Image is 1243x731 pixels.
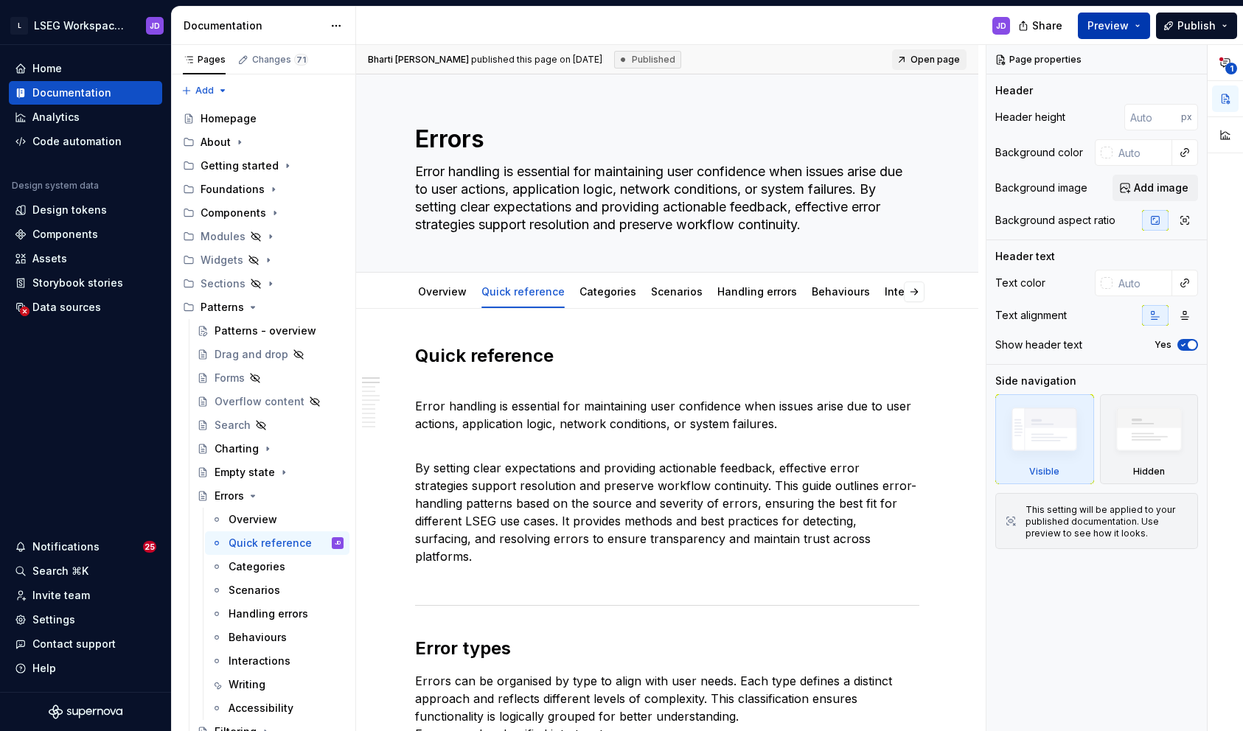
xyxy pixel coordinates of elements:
[412,122,916,157] textarea: Errors
[711,276,803,307] div: Handling errors
[183,54,226,66] div: Pages
[205,531,349,555] a: Quick referenceJD
[191,484,349,508] a: Errors
[205,673,349,696] a: Writing
[9,198,162,222] a: Design tokens
[215,418,251,433] div: Search
[415,344,919,368] h2: Quick reference
[1029,466,1059,478] div: Visible
[201,182,265,197] div: Foundations
[201,276,246,291] div: Sections
[995,249,1055,264] div: Header text
[229,512,277,527] div: Overview
[1177,18,1216,33] span: Publish
[1026,504,1188,539] div: This setting will be applied to your published documentation. Use preview to see how it looks.
[32,637,116,651] div: Contact support
[215,441,259,456] div: Charting
[191,319,349,343] a: Patterns - overview
[215,371,245,385] div: Forms
[10,17,28,35] div: L
[32,276,123,290] div: Storybook stories
[229,701,293,716] div: Accessibility
[229,630,287,645] div: Behaviours
[415,637,919,660] h2: Error types
[205,508,349,531] a: Overview
[201,158,279,173] div: Getting started
[415,380,919,433] p: Error handling is essential for maintaining user confidence when issues arise due to user actions...
[252,54,308,66] div: Changes
[911,54,960,66] span: Open page
[995,337,1082,352] div: Show header text
[32,300,101,315] div: Data sources
[215,489,244,503] div: Errors
[201,300,244,315] div: Patterns
[9,657,162,680] button: Help
[32,588,90,603] div: Invite team
[995,181,1087,195] div: Background image
[9,584,162,607] a: Invite team
[996,20,1006,32] div: JD
[481,285,565,298] a: Quick reference
[1011,13,1072,39] button: Share
[9,632,162,656] button: Contact support
[32,227,98,242] div: Components
[1032,18,1062,33] span: Share
[879,276,953,307] div: Interactions
[995,213,1115,228] div: Background aspect ratio
[1133,466,1165,478] div: Hidden
[32,61,62,76] div: Home
[191,437,349,461] a: Charting
[143,541,156,553] span: 25
[9,535,162,559] button: Notifications25
[229,606,308,621] div: Handling errors
[205,602,349,626] a: Handling errors
[412,160,916,237] textarea: Error handling is essential for maintaining user confidence when issues arise due to user actions...
[995,374,1076,388] div: Side navigation
[191,390,349,413] a: Overflow content
[150,20,160,32] div: JD
[32,203,107,217] div: Design tokens
[177,295,349,319] div: Patterns
[205,649,349,673] a: Interactions
[412,276,473,307] div: Overview
[651,285,703,298] a: Scenarios
[34,18,128,33] div: LSEG Workspace Design System
[177,178,349,201] div: Foundations
[205,578,349,602] a: Scenarios
[32,85,111,100] div: Documentation
[717,285,797,298] a: Handling errors
[9,223,162,246] a: Components
[1134,181,1188,195] span: Add image
[579,285,636,298] a: Categories
[184,18,323,33] div: Documentation
[205,626,349,649] a: Behaviours
[9,559,162,583] button: Search ⌘K
[368,54,602,66] span: published this page on [DATE]
[205,696,349,720] a: Accessibility
[32,612,75,627] div: Settings
[215,323,316,338] div: Patterns - overview
[1155,339,1171,351] label: Yes
[177,80,232,101] button: Add
[177,248,349,272] div: Widgets
[995,83,1033,98] div: Header
[1124,104,1181,130] input: Auto
[9,608,162,632] a: Settings
[9,271,162,295] a: Storybook stories
[49,704,122,719] svg: Supernova Logo
[368,54,469,65] span: Bharti [PERSON_NAME]
[9,130,162,153] a: Code automation
[12,180,99,192] div: Design system data
[32,251,67,266] div: Assets
[885,285,947,298] a: Interactions
[32,564,88,578] div: Search ⌘K
[177,272,349,295] div: Sections
[201,111,257,126] div: Homepage
[195,85,214,97] span: Add
[614,51,681,69] div: Published
[201,206,266,220] div: Components
[1078,13,1150,39] button: Preview
[191,343,349,366] a: Drag and drop
[995,110,1065,125] div: Header height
